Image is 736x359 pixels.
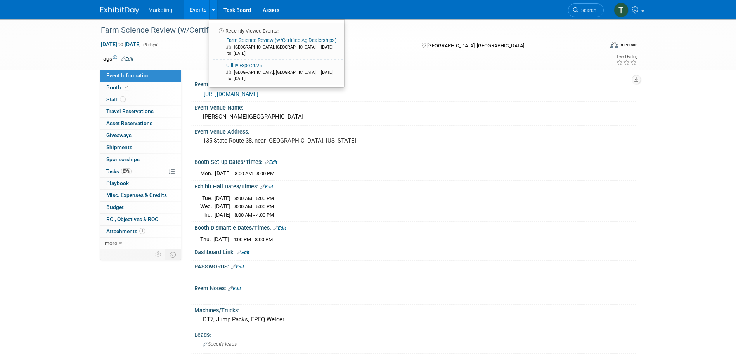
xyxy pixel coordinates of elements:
[578,7,596,13] span: Search
[106,204,124,210] span: Budget
[106,132,132,138] span: Giveaways
[106,108,154,114] span: Travel Reservations
[100,130,181,141] a: Giveaways
[194,181,636,191] div: Exhibit Hall Dates/Times:
[215,202,230,211] td: [DATE]
[100,106,181,117] a: Travel Reservations
[100,7,139,14] img: ExhibitDay
[149,7,172,13] span: Marketing
[234,212,274,218] span: 8:00 AM - 4:00 PM
[194,246,636,256] div: Dashboard Link:
[106,96,126,103] span: Staff
[213,235,229,243] td: [DATE]
[237,250,249,255] a: Edit
[568,3,604,17] a: Search
[226,70,333,81] span: [DATE] to [DATE]
[100,118,181,129] a: Asset Reservations
[152,249,165,260] td: Personalize Event Tab Strip
[105,240,117,246] span: more
[209,23,344,35] li: Recently Viewed Events:
[204,91,258,97] a: [URL][DOMAIN_NAME]
[100,142,181,153] a: Shipments
[235,171,274,176] span: 8:00 AM - 8:00 PM
[610,42,618,48] img: Format-Inperson.png
[215,211,230,219] td: [DATE]
[194,261,636,271] div: PASSWORDS:
[106,120,152,126] span: Asset Reservations
[100,94,181,106] a: Staff1
[234,70,320,75] span: [GEOGRAPHIC_DATA], [GEOGRAPHIC_DATA]
[100,226,181,237] a: Attachments1
[100,178,181,189] a: Playbook
[234,45,320,50] span: [GEOGRAPHIC_DATA], [GEOGRAPHIC_DATA]
[200,111,630,123] div: [PERSON_NAME][GEOGRAPHIC_DATA]
[100,82,181,94] a: Booth
[211,35,341,59] a: Farm Science Review (w/Certified Ag Dealerships) [GEOGRAPHIC_DATA], [GEOGRAPHIC_DATA] [DATE] to [...
[619,42,637,48] div: In-Person
[614,3,629,17] img: Theresa Mahoney
[194,329,636,339] div: Leads:
[100,41,141,48] span: [DATE] [DATE]
[200,194,215,202] td: Tue.
[194,156,636,166] div: Booth Set-up Dates/Times:
[165,249,181,260] td: Toggle Event Tabs
[427,43,524,49] span: [GEOGRAPHIC_DATA], [GEOGRAPHIC_DATA]
[234,204,274,209] span: 8:00 AM - 5:00 PM
[106,144,132,150] span: Shipments
[106,84,130,91] span: Booth
[106,72,150,78] span: Event Information
[106,192,167,198] span: Misc. Expenses & Credits
[265,160,277,165] a: Edit
[100,202,181,213] a: Budget
[100,238,181,249] a: more
[200,202,215,211] td: Wed.
[203,137,370,144] pre: 135 State Route 38, near [GEOGRAPHIC_DATA], [US_STATE]
[100,70,181,82] a: Event Information
[200,211,215,219] td: Thu.
[273,225,286,231] a: Edit
[194,126,636,136] div: Event Venue Address:
[106,168,132,174] span: Tasks
[120,96,126,102] span: 1
[100,154,181,166] a: Sponsorships
[200,169,215,178] td: Mon.
[194,305,636,314] div: Machines/Trucks:
[106,228,145,234] span: Attachments
[616,55,637,59] div: Event Rating
[215,169,231,178] td: [DATE]
[106,180,129,186] span: Playbook
[121,56,133,62] a: Edit
[100,55,133,63] td: Tags
[139,228,145,234] span: 1
[142,42,159,47] span: (3 days)
[203,341,237,347] span: Specify leads
[233,237,273,242] span: 4:00 PM - 8:00 PM
[100,214,181,225] a: ROI, Objectives & ROO
[106,216,158,222] span: ROI, Objectives & ROO
[234,195,274,201] span: 8:00 AM - 5:00 PM
[194,78,636,89] div: Event Website:
[98,23,592,37] div: Farm Science Review (w/Certified Ag Dealerships)
[558,40,638,52] div: Event Format
[215,194,230,202] td: [DATE]
[228,286,241,291] a: Edit
[117,41,125,47] span: to
[211,60,341,85] a: Utility Expo 2025 [GEOGRAPHIC_DATA], [GEOGRAPHIC_DATA] [DATE] to [DATE]
[125,85,128,89] i: Booth reservation complete
[106,156,140,162] span: Sponsorships
[226,45,333,56] span: [DATE] to [DATE]
[100,190,181,201] a: Misc. Expenses & Credits
[200,235,213,243] td: Thu.
[200,314,630,326] div: DT7, Jump Packs, EPEQ Welder
[194,282,636,293] div: Event Notes:
[231,264,244,270] a: Edit
[260,184,273,190] a: Edit
[194,222,636,232] div: Booth Dismantle Dates/Times:
[121,168,132,174] span: 89%
[100,166,181,178] a: Tasks89%
[194,102,636,112] div: Event Venue Name:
